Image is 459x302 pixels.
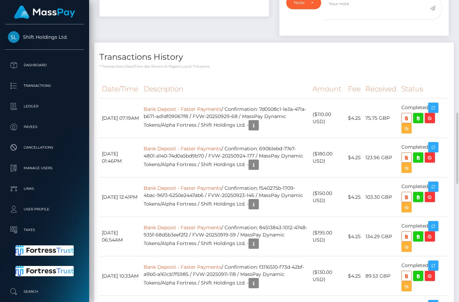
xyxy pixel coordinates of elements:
th: Fee [346,80,363,98]
td: / Confirmation: f3116510-f73d-42bf-a9b0-a161cb7f5985 / FVW-20250911-118 / MassPay Dynamic Tokens/... [141,256,310,296]
td: [DATE] 01:46PM [99,138,141,177]
p: Taxes [8,225,81,235]
a: Bank Deposit - Faster Payments [144,185,221,191]
a: Search [5,283,84,300]
p: User Profile [8,204,81,214]
img: MassPay Logo [14,5,75,19]
td: / Confirmation: 690b1ebd-77e7-4801-a140-74d0a5bd9b70 / FVW-20250924-177 / MassPay Dynamic Tokens/... [141,138,310,177]
img: Fortress Trust [15,266,74,276]
td: ($130.00 USD) [310,256,346,296]
a: Links [5,180,84,197]
p: Payees [8,122,81,132]
p: Cancellations [8,142,81,153]
td: $4.25 [346,256,363,296]
p: Links [8,184,81,194]
td: / Confirmation: f540275b-1709-4bac-96f3-6250e2447ab6 / FVW-20250923-146 / MassPay Dynamic Tokens/... [141,177,310,217]
p: Ledger [8,101,81,112]
td: 134.29 GBP [363,217,399,256]
a: Transactions [5,77,84,94]
td: ($150.00 USD) [310,177,346,217]
a: Bank Deposit - Faster Payments [144,146,221,152]
td: Completed [399,177,449,217]
p: Transactions [8,81,81,91]
span: Shift Holdings Ltd. [5,34,84,40]
td: Completed [399,217,449,256]
td: ($195.00 USD) [310,217,346,256]
a: Taxes [5,221,84,239]
td: [DATE] 10:33AM [99,256,141,296]
th: Description [141,80,310,98]
a: Payees [5,118,84,136]
td: Completed [399,98,449,138]
td: [DATE] 12:41PM [99,177,141,217]
td: 89.53 GBP [363,256,399,296]
td: 103.30 GBP [363,177,399,217]
td: $4.25 [346,138,363,177]
a: Cancellations [5,139,84,156]
td: Completed [399,256,449,296]
td: $4.25 [346,217,363,256]
td: 123.96 GBP [363,138,399,177]
td: ($110.00 USD) [310,98,346,138]
th: Amount [310,80,346,98]
img: Fortress Trust [15,245,74,256]
a: Bank Deposit - Faster Payments [144,106,221,112]
a: Bank Deposit - Faster Payments [144,224,221,231]
td: / Confirmation: 84513843-1012-4748-935f-68d5b3eef2f2 / FVW-20250919-59 / MassPay Dynamic Tokens/A... [141,217,310,256]
td: 75.75 GBP [363,98,399,138]
td: [DATE] 06:54AM [99,217,141,256]
th: Date/Time [99,80,141,98]
a: Manage Users [5,160,84,177]
td: [DATE] 07:19AM [99,98,141,138]
h4: Transactions History [99,51,449,63]
td: ($180.00 USD) [310,138,346,177]
p: Manage Users [8,163,81,173]
td: Completed [399,138,449,177]
img: Shift Holdings Ltd. [8,31,20,43]
a: Bank Deposit - Faster Payments [144,264,221,270]
p: * Transactions date/time are shown in payee's local timezone [99,64,449,69]
th: Status [399,80,449,98]
a: Dashboard [5,57,84,74]
th: Received [363,80,399,98]
td: / Confirmation: 7d0508c1-1e3a-471a-b671-ad1df09067f8 / FVW-20250929-68 / MassPay Dynamic Tokens/A... [141,98,310,138]
td: $4.25 [346,98,363,138]
td: $4.25 [346,177,363,217]
p: Dashboard [8,60,81,70]
a: Ledger [5,98,84,115]
a: User Profile [5,201,84,218]
p: Search [8,287,81,297]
